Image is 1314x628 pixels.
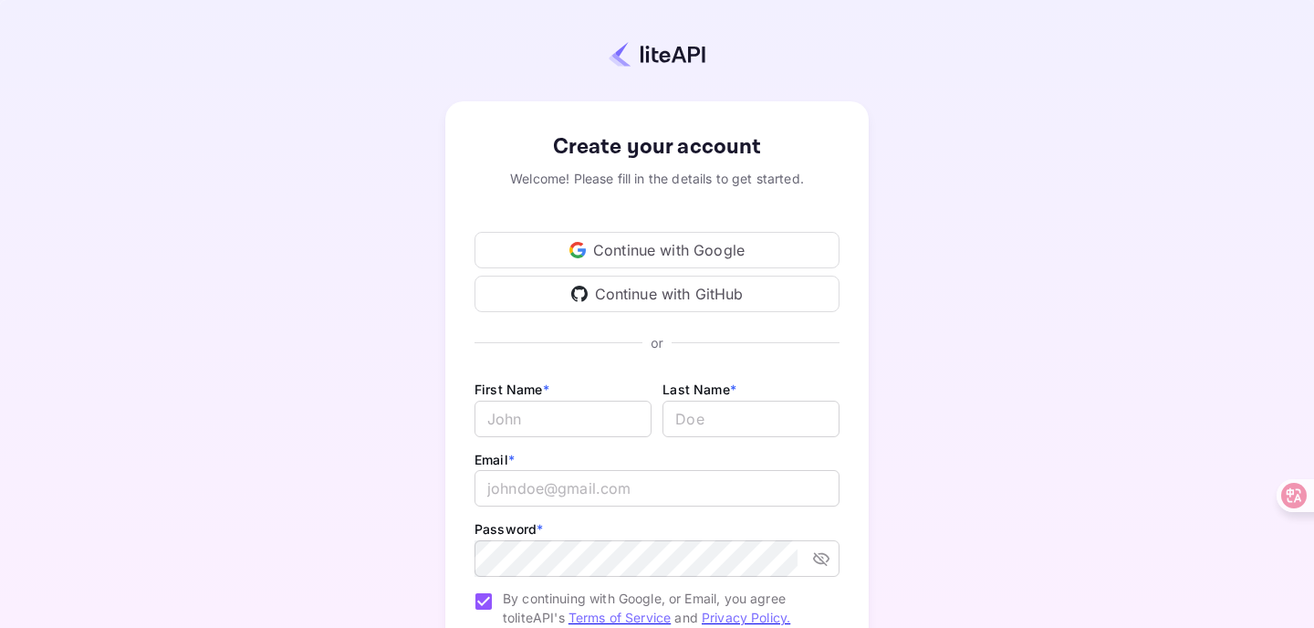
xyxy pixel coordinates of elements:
[474,401,652,437] input: John
[702,610,790,625] a: Privacy Policy.
[662,401,839,437] input: Doe
[503,589,825,627] span: By continuing with Google, or Email, you agree to liteAPI's and
[609,41,705,68] img: liteapi
[474,276,839,312] div: Continue with GitHub
[474,452,515,467] label: Email
[474,382,549,397] label: First Name
[474,470,839,507] input: johndoe@gmail.com
[474,131,839,163] div: Create your account
[568,610,671,625] a: Terms of Service
[474,232,839,268] div: Continue with Google
[662,382,736,397] label: Last Name
[805,542,838,575] button: toggle password visibility
[474,521,543,537] label: Password
[474,169,839,188] div: Welcome! Please fill in the details to get started.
